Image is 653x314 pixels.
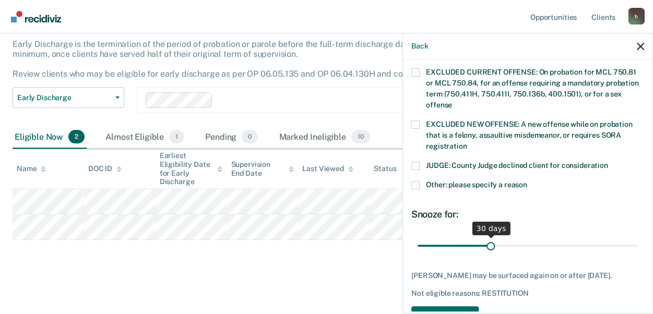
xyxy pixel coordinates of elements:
span: 1 [169,130,184,143]
img: Recidiviz [11,11,61,22]
span: JUDGE: County Judge declined client for consideration [426,161,608,170]
span: Early Discharge [17,93,111,102]
div: Earliest Eligibility Date for Early Discharge [160,151,223,186]
button: Profile dropdown button [628,8,645,25]
div: Supervision End Date [231,160,294,178]
div: Snooze for: [411,209,644,220]
p: Early Discharge is the termination of the period of probation or parole before the full-term disc... [13,39,574,79]
div: Marked Ineligible [277,126,372,149]
span: 0 [242,130,258,143]
div: Status [374,164,396,173]
span: Other: please specify a reason [426,180,527,189]
div: Eligible Now [13,126,87,149]
div: Not eligible reasons: RESTITUTION [411,289,644,298]
span: EXCLUDED NEW OFFENSE: A new offense while on probation that is a felony, assaultive misdemeanor, ... [426,120,632,150]
div: 30 days [472,222,510,235]
div: DOC ID [88,164,122,173]
div: Name [17,164,46,173]
div: [PERSON_NAME] may be surfaced again on or after [DATE]. [411,271,644,280]
span: 10 [351,130,370,143]
div: Last Viewed [302,164,353,173]
div: Almost Eligible [103,126,186,149]
span: EXCLUDED CURRENT OFFENSE: On probation for MCL 750.81 or MCL 750.84, for an offense requiring a m... [426,68,638,109]
span: 2 [68,130,85,143]
div: h [628,8,645,25]
button: Back [411,42,428,51]
div: Pending [203,126,260,149]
